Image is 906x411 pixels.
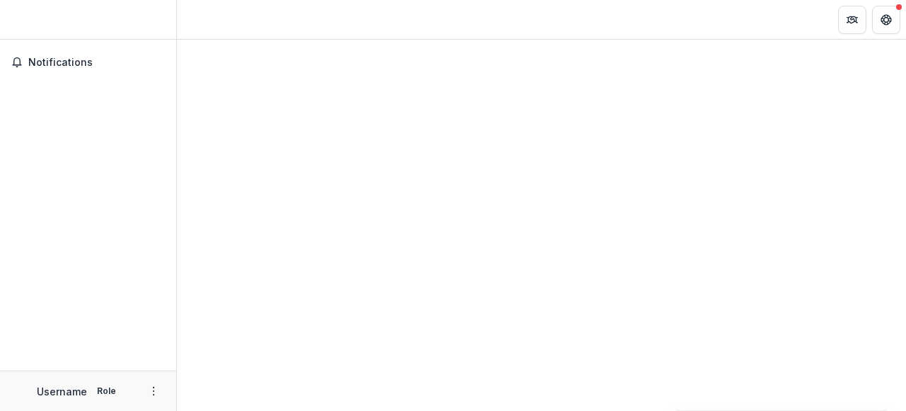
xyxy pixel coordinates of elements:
[872,6,900,34] button: Get Help
[93,385,120,398] p: Role
[28,57,165,69] span: Notifications
[145,383,162,400] button: More
[37,384,87,399] p: Username
[6,51,171,74] button: Notifications
[838,6,866,34] button: Partners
